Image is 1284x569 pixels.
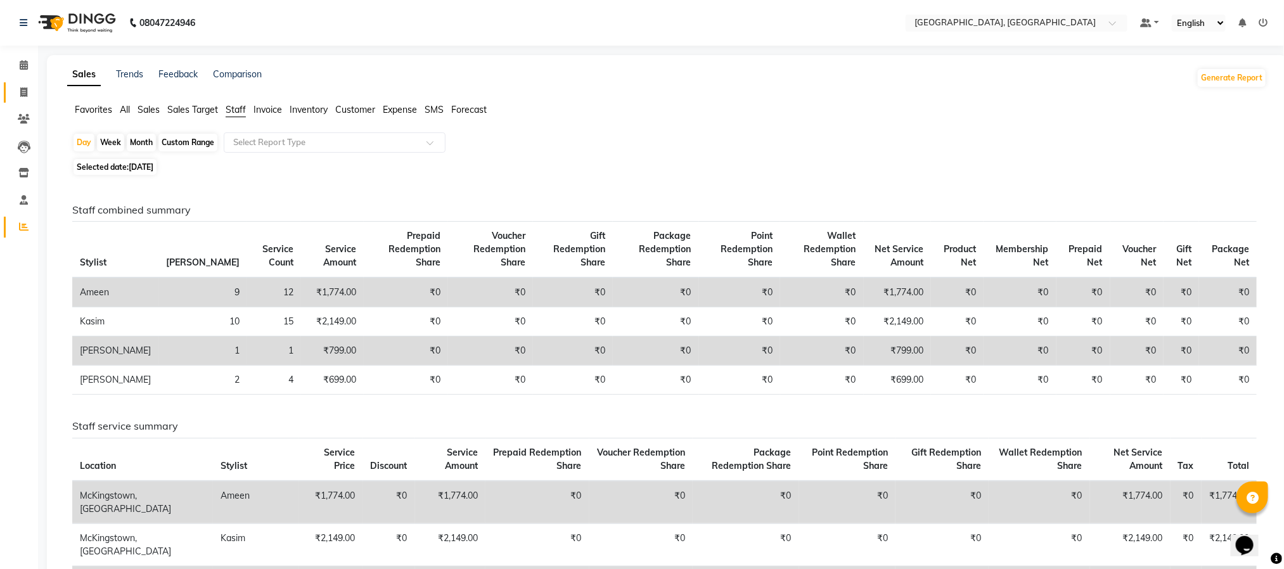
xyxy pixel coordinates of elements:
[613,366,699,395] td: ₹0
[494,447,582,471] span: Prepaid Redemption Share
[1199,278,1257,307] td: ₹0
[989,523,1089,566] td: ₹0
[984,307,1056,336] td: ₹0
[1114,447,1163,471] span: Net Service Amount
[72,307,158,336] td: Kasim
[999,447,1082,471] span: Wallet Redemption Share
[1110,336,1164,366] td: ₹0
[931,366,984,395] td: ₹0
[415,481,485,524] td: ₹1,774.00
[1110,307,1164,336] td: ₹0
[533,307,613,336] td: ₹0
[158,336,247,366] td: 1
[804,230,856,268] span: Wallet Redemption Share
[1178,460,1194,471] span: Tax
[448,336,533,366] td: ₹0
[383,104,417,115] span: Expense
[1090,523,1171,566] td: ₹2,149.00
[290,104,328,115] span: Inventory
[896,481,989,524] td: ₹0
[247,336,301,366] td: 1
[989,481,1089,524] td: ₹0
[1122,243,1156,268] span: Voucher Net
[72,278,158,307] td: Ameen
[1199,336,1257,366] td: ₹0
[72,420,1257,432] h6: Staff service summary
[1164,278,1199,307] td: ₹0
[1228,460,1249,471] span: Total
[363,481,415,524] td: ₹0
[72,336,158,366] td: [PERSON_NAME]
[533,366,613,395] td: ₹0
[371,460,408,471] span: Discount
[158,134,217,151] div: Custom Range
[699,366,781,395] td: ₹0
[364,307,449,336] td: ₹0
[1164,366,1199,395] td: ₹0
[127,134,156,151] div: Month
[533,336,613,366] td: ₹0
[1056,366,1110,395] td: ₹0
[589,481,693,524] td: ₹0
[597,447,685,471] span: Voucher Redemption Share
[364,278,449,307] td: ₹0
[213,523,299,566] td: Kasim
[1198,69,1266,87] button: Generate Report
[445,447,478,471] span: Service Amount
[323,243,356,268] span: Service Amount
[485,481,589,524] td: ₹0
[780,307,864,336] td: ₹0
[226,104,246,115] span: Staff
[158,366,247,395] td: 2
[699,336,781,366] td: ₹0
[896,523,989,566] td: ₹0
[451,104,487,115] span: Forecast
[158,278,247,307] td: 9
[875,243,923,268] span: Net Service Amount
[72,204,1257,216] h6: Staff combined summary
[74,159,157,175] span: Selected date:
[1202,523,1257,566] td: ₹2,149.00
[780,336,864,366] td: ₹0
[613,307,699,336] td: ₹0
[1202,481,1257,524] td: ₹1,774.00
[589,523,693,566] td: ₹0
[448,278,533,307] td: ₹0
[72,481,213,524] td: McKingstown, [GEOGRAPHIC_DATA]
[485,523,589,566] td: ₹0
[139,5,195,41] b: 08047224946
[1164,336,1199,366] td: ₹0
[72,523,213,566] td: McKingstown, [GEOGRAPHIC_DATA]
[1176,243,1191,268] span: Gift Net
[799,481,896,524] td: ₹0
[247,366,301,395] td: 4
[1110,278,1164,307] td: ₹0
[364,366,449,395] td: ₹0
[1056,278,1110,307] td: ₹0
[80,460,116,471] span: Location
[799,523,896,566] td: ₹0
[301,307,364,336] td: ₹2,149.00
[984,278,1056,307] td: ₹0
[363,523,415,566] td: ₹0
[324,447,356,471] span: Service Price
[32,5,119,41] img: logo
[1212,243,1249,268] span: Package Net
[72,366,158,395] td: [PERSON_NAME]
[299,481,363,524] td: ₹1,774.00
[1069,243,1103,268] span: Prepaid Net
[299,523,363,566] td: ₹2,149.00
[984,366,1056,395] td: ₹0
[1164,307,1199,336] td: ₹0
[639,230,691,268] span: Package Redemption Share
[931,336,984,366] td: ₹0
[944,243,976,268] span: Product Net
[80,257,106,268] span: Stylist
[1199,307,1257,336] td: ₹0
[996,243,1049,268] span: Membership Net
[301,366,364,395] td: ₹699.00
[335,104,375,115] span: Customer
[97,134,124,151] div: Week
[533,278,613,307] td: ₹0
[911,447,981,471] span: Gift Redemption Share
